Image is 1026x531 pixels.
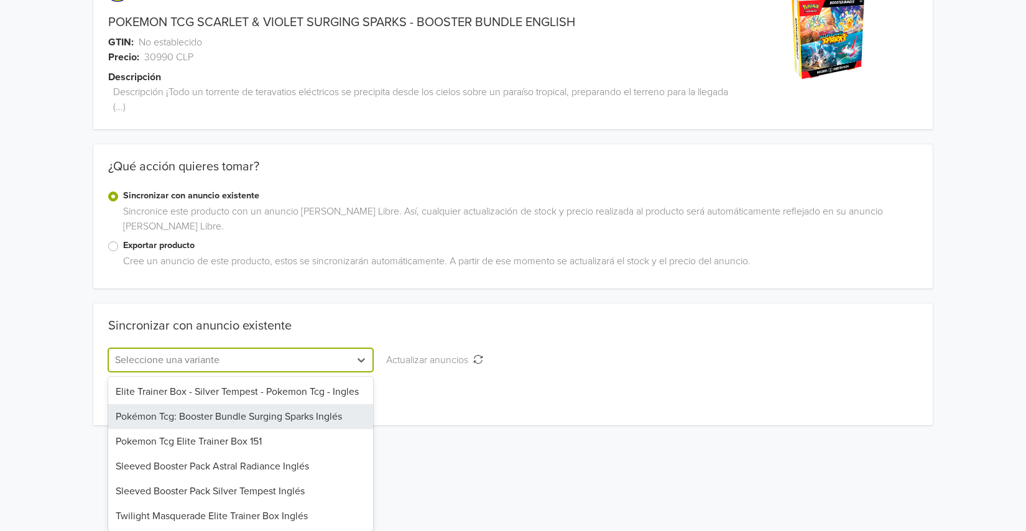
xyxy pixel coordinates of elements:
a: POKEMON TCG SCARLET & VIOLET SURGING SPARKS - BOOSTER BUNDLE ENGLISH [108,15,575,30]
span: Descripción ¡Todo un torrente de teravatios eléctricos se precipita desde los cielos sobre un par... [113,85,738,114]
div: Twilight Masquerade Elite Trainer Box Inglés [108,504,373,529]
label: Sincronizar con anuncio existente [123,189,918,203]
div: Pokémon Tcg: Booster Bundle Surging Sparks Inglés [108,404,373,429]
button: Actualizar anuncios [378,348,491,372]
div: ¿Qué acción quieres tomar? [93,159,933,189]
span: 30990 CLP [144,50,193,65]
div: Sincronice este producto con un anuncio [PERSON_NAME] Libre. Así, cualquier actualización de stoc... [118,204,918,239]
span: Descripción [108,70,161,85]
span: Precio: [108,50,139,65]
span: GTIN: [108,35,134,50]
div: Sleeved Booster Pack Silver Tempest Inglés [108,479,373,504]
span: No establecido [139,35,202,50]
label: Exportar producto [123,239,918,252]
div: Cree un anuncio de este producto, estos se sincronizarán automáticamente. A partir de ese momento... [118,254,918,274]
span: Actualizar anuncios [386,354,473,366]
div: Elite Trainer Box - Silver Tempest - Pokemon Tcg - Ingles [108,379,373,404]
div: Pokemon Tcg Elite Trainer Box 151 [108,429,373,454]
div: Sleeved Booster Pack Astral Radiance Inglés [108,454,373,479]
div: Sincronizar con anuncio existente [108,318,292,333]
